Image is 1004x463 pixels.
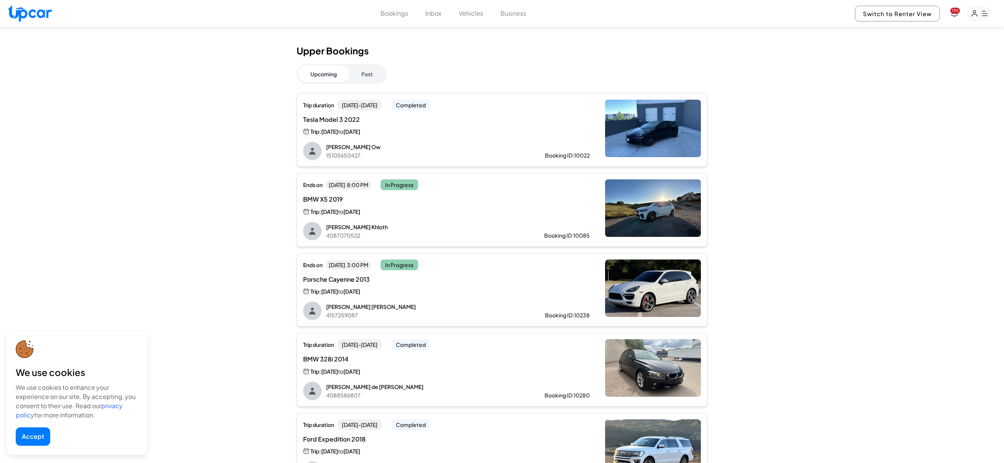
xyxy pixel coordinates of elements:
span: In Progress [381,179,418,190]
button: Switch to Renter View [855,6,940,21]
span: [DATE] - [DATE] [337,419,382,430]
p: 15105650427 [326,151,520,159]
span: Ends on [303,181,323,189]
span: Trip duration [303,421,334,429]
span: Porsche Cayenne 2013 [303,275,461,284]
span: Completed [391,100,430,110]
span: [DATE] [343,448,360,455]
div: Booking ID: 10280 [545,391,590,399]
p: [PERSON_NAME] de [PERSON_NAME] [326,383,520,391]
span: Completed [391,339,430,350]
span: BMW 328i 2014 [303,355,461,364]
span: Completed [391,419,430,430]
button: Business [500,9,526,18]
span: Ends on [303,261,323,269]
span: Trip duration [303,101,334,109]
span: to [338,368,343,375]
span: [DATE] [321,128,338,135]
button: Inbox [425,9,441,18]
span: Trip: [310,287,321,295]
img: cookie-icon.svg [16,340,34,358]
div: We use cookies to enhance your experience on our site. By accepting, you consent to their use. Re... [16,383,138,420]
span: [DATE] [321,448,338,455]
div: Booking ID: 10085 [544,231,590,239]
span: [DATE] 3:00 PM [326,260,371,269]
span: Trip: [310,128,321,135]
span: [DATE] [343,128,360,135]
span: Tesla Model 3 2022 [303,115,461,124]
span: Trip: [310,368,321,375]
span: You have new notifications [950,8,960,14]
span: Ford Expedition 2018 [303,435,461,444]
span: [DATE] [343,368,360,375]
img: Tesla Model 3 2022 [605,100,701,157]
button: Bookings [381,9,408,18]
div: We use cookies [16,366,138,378]
div: Booking ID: 10238 [545,311,590,319]
p: 4087070522 [326,231,520,239]
button: Accept [16,427,50,446]
span: Trip: [310,208,321,215]
img: BMW 328i 2014 [605,339,701,397]
p: [PERSON_NAME] Khloth [326,223,520,231]
p: [PERSON_NAME] Ow [326,143,520,151]
span: to [338,288,343,295]
p: 4088586807 [326,391,520,399]
span: to [338,448,343,455]
span: Trip: [310,447,321,455]
span: [DATE] [343,208,360,215]
span: [DATE] 8:00 PM [326,180,371,189]
button: Past [349,66,385,82]
span: [DATE] [321,288,338,295]
span: Trip duration [303,341,334,348]
div: Booking ID: 10022 [545,151,590,159]
span: [DATE] - [DATE] [337,100,382,110]
img: BMW X5 2019 [605,179,701,237]
span: to [338,208,343,215]
button: Vehicles [459,9,483,18]
span: In Progress [381,259,418,270]
p: 4157259087 [326,311,520,319]
img: Upcar Logo [8,5,52,21]
p: [PERSON_NAME] [PERSON_NAME] [326,303,520,310]
h1: Upper Bookings [297,45,707,56]
span: BMW X5 2019 [303,195,461,204]
span: [DATE] [321,208,338,215]
img: Porsche Cayenne 2013 [605,259,701,317]
span: [DATE] - [DATE] [337,339,382,350]
span: [DATE] [321,368,338,375]
span: to [338,128,343,135]
span: [DATE] [343,288,360,295]
button: Upcoming [298,66,349,82]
